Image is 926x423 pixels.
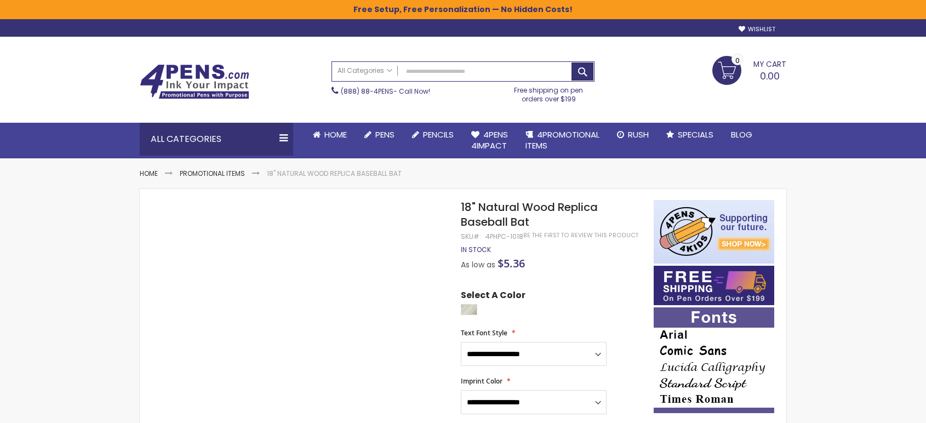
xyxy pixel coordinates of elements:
[267,169,402,178] li: 18" Natural Wood Replica Baseball Bat
[332,62,398,80] a: All Categories
[731,129,752,140] span: Blog
[471,129,508,151] span: 4Pens 4impact
[324,129,347,140] span: Home
[140,169,158,178] a: Home
[654,266,774,305] img: Free shipping on orders over $199
[338,66,392,75] span: All Categories
[739,25,775,33] a: Wishlist
[375,129,395,140] span: Pens
[461,328,507,338] span: Text Font Style
[658,123,722,147] a: Specials
[461,245,491,254] span: In stock
[525,129,599,151] span: 4PROMOTIONAL ITEMS
[628,129,649,140] span: Rush
[461,289,525,304] span: Select A Color
[180,169,245,178] a: Promotional Items
[461,232,481,241] strong: SKU
[523,231,638,239] a: Be the first to review this product
[341,87,393,96] a: (888) 88-4PENS
[654,200,774,264] img: 4pens 4 kids
[341,87,430,96] span: - Call Now!
[498,256,525,271] span: $5.36
[722,123,761,147] a: Blog
[461,304,477,315] div: Natural Wood
[678,129,713,140] span: Specials
[304,123,356,147] a: Home
[608,123,658,147] a: Rush
[461,259,495,270] span: As low as
[485,232,523,241] div: 4PHPC-1018
[140,123,293,156] div: All Categories
[503,82,595,104] div: Free shipping on pen orders over $199
[461,199,598,230] span: 18" Natural Wood Replica Baseball Bat
[654,307,774,413] img: font-personalization-examples
[403,123,462,147] a: Pencils
[140,64,249,99] img: 4Pens Custom Pens and Promotional Products
[517,123,608,158] a: 4PROMOTIONALITEMS
[712,56,786,83] a: 0.00 0
[461,245,491,254] div: Availability
[356,123,403,147] a: Pens
[423,129,454,140] span: Pencils
[461,376,502,386] span: Imprint Color
[462,123,517,158] a: 4Pens4impact
[735,55,740,66] span: 0
[760,69,780,83] span: 0.00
